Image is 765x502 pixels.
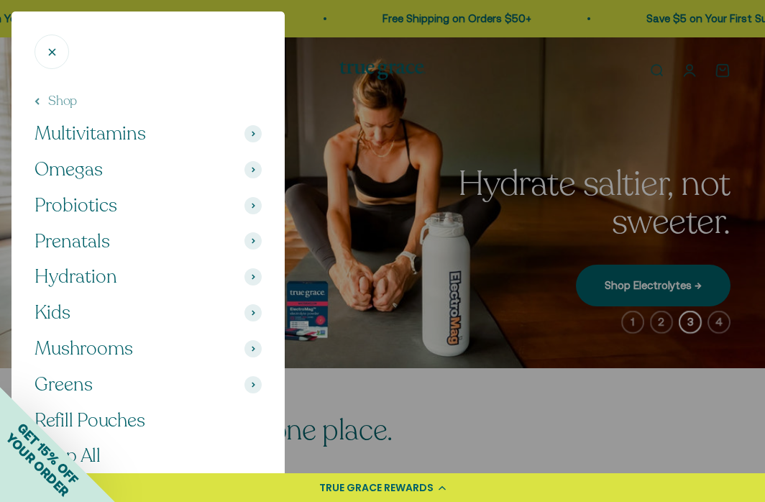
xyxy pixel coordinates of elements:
[35,122,262,146] button: Multivitamins
[3,430,72,499] span: YOUR ORDER
[35,35,69,69] button: Close
[35,158,262,182] button: Omegas
[35,409,262,433] a: Refill Pouches
[35,193,117,218] span: Probiotics
[35,265,117,289] span: Hydration
[35,337,133,361] span: Mushrooms
[35,373,93,397] span: Greens
[35,193,262,218] button: Probiotics
[35,301,262,325] button: Kids
[35,158,103,182] span: Omegas
[35,229,262,254] button: Prenatals
[35,337,262,361] button: Mushrooms
[35,373,262,397] button: Greens
[35,122,146,146] span: Multivitamins
[35,444,262,468] a: Shop All
[14,420,81,487] span: GET 15% OFF
[35,265,262,289] button: Hydration
[35,301,70,325] span: Kids
[35,92,77,110] button: Shop
[319,480,434,496] div: TRUE GRACE REWARDS
[35,229,110,254] span: Prenatals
